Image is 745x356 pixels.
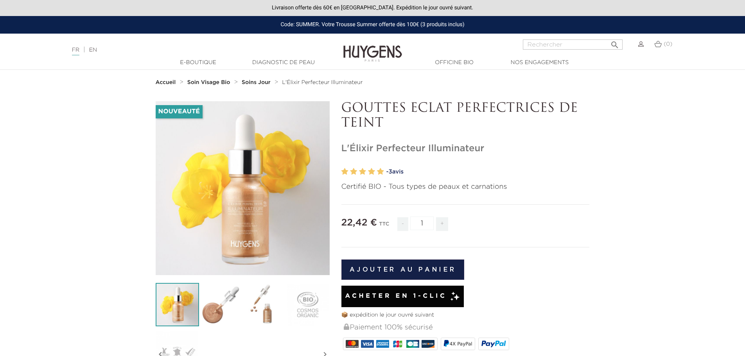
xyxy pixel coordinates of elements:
span: L'Élixir Perfecteur Illuminateur [282,80,363,85]
div: TTC [379,216,389,237]
button: Ajouter au panier [341,259,465,280]
a: Soins Jour [242,79,272,86]
img: L'Élixir Perfecteur Illuminateur [156,283,199,326]
h1: L'Élixir Perfecteur Illuminateur [341,143,590,154]
span: (0) [664,41,672,47]
span: - [397,217,408,231]
strong: Accueil [156,80,176,85]
img: CB_NATIONALE [406,340,419,348]
a: -3avis [386,166,590,178]
input: Rechercher [523,39,623,50]
a: E-Boutique [159,59,237,67]
img: Huygens [343,33,402,63]
a: Soin Visage Bio [187,79,232,86]
img: DISCOVER [422,340,434,348]
img: AMEX [376,340,389,348]
strong: Soins Jour [242,80,271,85]
li: Nouveauté [156,105,203,118]
label: 4 [368,166,375,177]
label: 3 [359,166,366,177]
a: EN [89,47,97,53]
img: JCB [391,340,404,348]
a: Nos engagements [501,59,579,67]
p: Certifié BIO - Tous types de peaux et carnations [341,182,590,192]
img: MASTERCARD [346,340,359,348]
label: 5 [377,166,384,177]
a: L'Élixir Perfecteur Illuminateur [282,79,363,86]
img: VISA [361,340,374,348]
span: 3 [388,169,392,175]
a: Diagnostic de peau [244,59,323,67]
a: Accueil [156,79,178,86]
label: 2 [350,166,357,177]
input: Quantité [410,216,434,230]
label: 1 [341,166,348,177]
span: + [436,217,449,231]
i:  [610,38,619,47]
p: GOUTTES ECLAT PERFECTRICES DE TEINT [341,101,590,131]
span: 22,42 € [341,218,377,227]
a: Officine Bio [415,59,494,67]
div: Paiement 100% sécurisé [343,319,590,336]
span: 4X PayPal [449,341,472,347]
p: 📦 expédition le jour ouvré suivant [341,311,590,319]
strong: Soin Visage Bio [187,80,230,85]
a: FR [72,47,79,55]
img: Paiement 100% sécurisé [344,324,349,330]
button:  [608,37,622,48]
div: | [68,45,305,55]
